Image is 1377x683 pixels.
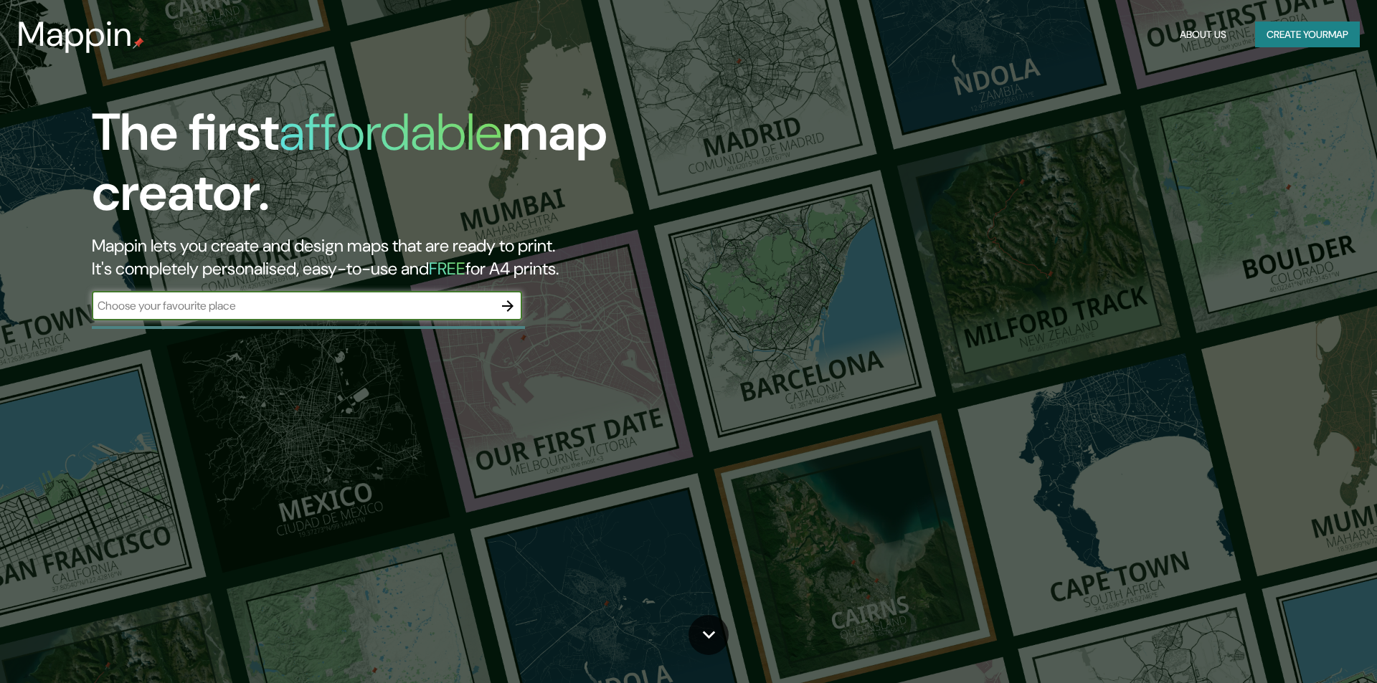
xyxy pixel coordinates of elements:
h2: Mappin lets you create and design maps that are ready to print. It's completely personalised, eas... [92,234,780,280]
h1: affordable [279,99,502,166]
h3: Mappin [17,14,133,54]
button: Create yourmap [1255,22,1360,48]
button: About Us [1174,22,1232,48]
img: mappin-pin [133,37,144,49]
h1: The first map creator. [92,102,780,234]
h5: FREE [429,257,465,280]
input: Choose your favourite place [92,297,493,314]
